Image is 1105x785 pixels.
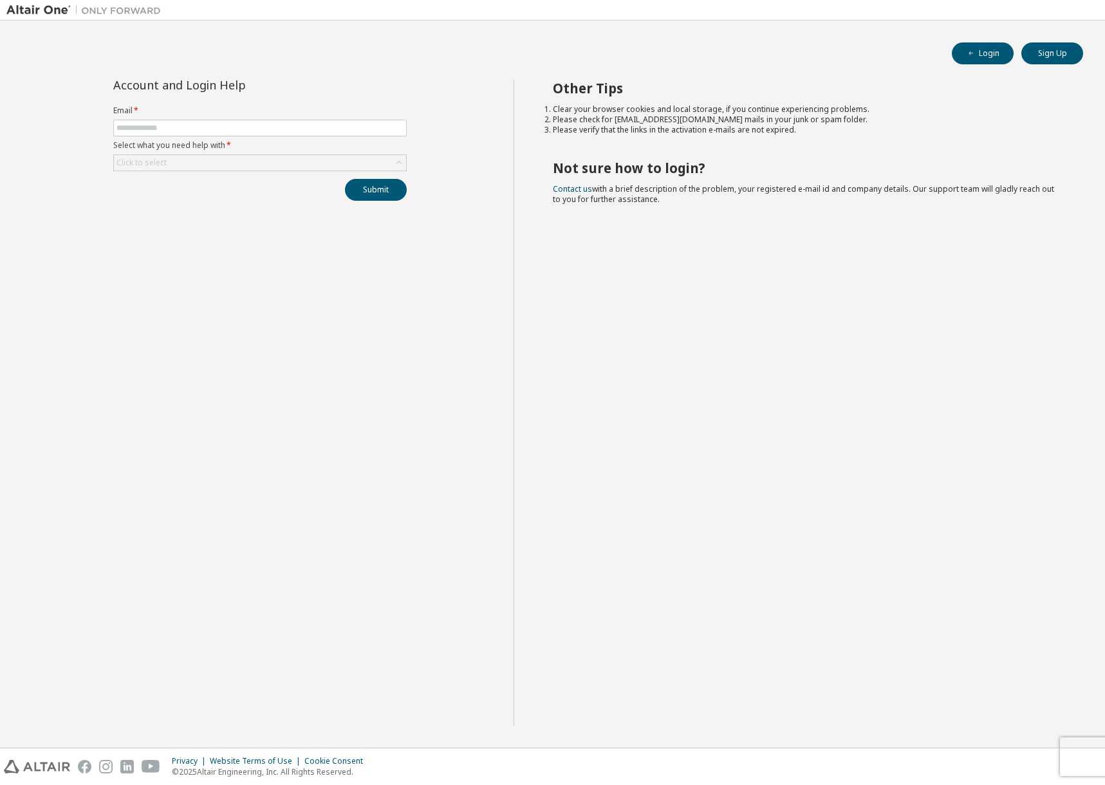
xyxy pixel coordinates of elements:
[4,760,70,773] img: altair_logo.svg
[553,125,1060,135] li: Please verify that the links in the activation e-mails are not expired.
[553,183,1054,205] span: with a brief description of the problem, your registered e-mail id and company details. Our suppo...
[78,760,91,773] img: facebook.svg
[210,756,304,766] div: Website Terms of Use
[6,4,167,17] img: Altair One
[553,80,1060,97] h2: Other Tips
[1021,42,1083,64] button: Sign Up
[116,158,167,168] div: Click to select
[345,179,407,201] button: Submit
[952,42,1014,64] button: Login
[553,183,592,194] a: Contact us
[304,756,371,766] div: Cookie Consent
[113,140,407,151] label: Select what you need help with
[142,760,160,773] img: youtube.svg
[114,155,406,171] div: Click to select
[553,104,1060,115] li: Clear your browser cookies and local storage, if you continue experiencing problems.
[172,766,371,777] p: © 2025 Altair Engineering, Inc. All Rights Reserved.
[120,760,134,773] img: linkedin.svg
[99,760,113,773] img: instagram.svg
[553,160,1060,176] h2: Not sure how to login?
[172,756,210,766] div: Privacy
[553,115,1060,125] li: Please check for [EMAIL_ADDRESS][DOMAIN_NAME] mails in your junk or spam folder.
[113,106,407,116] label: Email
[113,80,348,90] div: Account and Login Help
